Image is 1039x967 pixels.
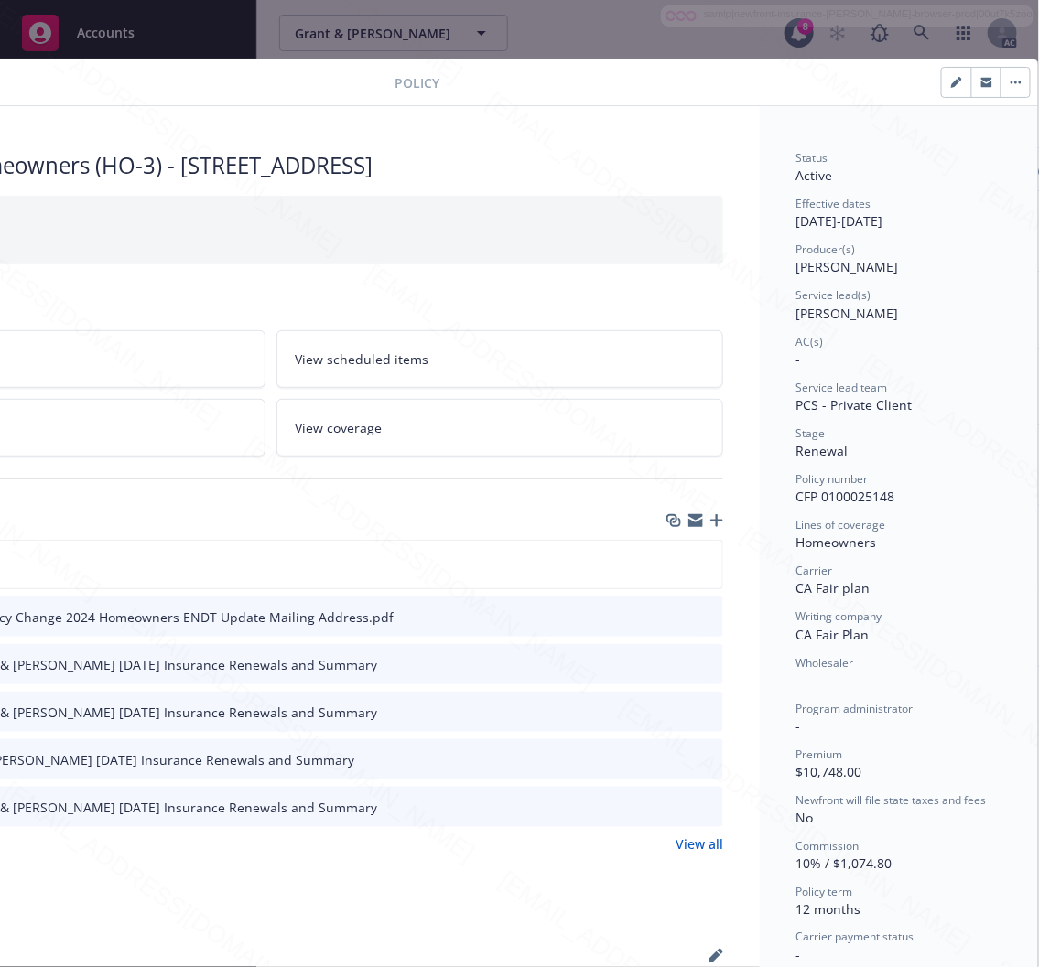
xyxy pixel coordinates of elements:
span: CFP 0100025148 [796,488,895,505]
button: download file [670,655,685,674]
span: Producer(s) [796,242,856,257]
span: No [796,809,814,826]
span: AC(s) [796,334,824,349]
button: preview file [699,607,716,627]
span: Effective dates [796,196,871,211]
span: 10% / $1,074.80 [796,854,893,872]
span: Writing company [796,608,882,624]
span: Wholesaler [796,655,854,671]
div: [DATE] - [DATE] [796,196,1001,231]
button: preview file [699,798,716,817]
span: Service lead team [796,380,888,395]
span: View scheduled items [296,349,429,369]
span: Policy number [796,471,869,487]
span: - [796,717,801,735]
button: download file [670,607,685,627]
span: Carrier payment status [796,929,915,945]
a: View coverage [276,399,724,457]
a: View scheduled items [276,330,724,388]
span: 12 months [796,900,861,918]
span: CA Fair Plan [796,626,870,643]
span: Commission [796,838,860,854]
span: Active [796,167,833,184]
div: Homeowners [796,532,1001,552]
span: CA Fair plan [796,579,871,596]
span: Program administrator [796,701,914,716]
span: Newfront will file state taxes and fees [796,792,987,808]
button: preview file [699,703,716,722]
span: Service lead(s) [796,287,871,303]
span: View coverage [296,418,383,437]
button: download file [670,703,685,722]
span: Carrier [796,563,833,578]
a: View all [676,834,723,854]
span: $10,748.00 [796,763,862,780]
span: [PERSON_NAME] [796,305,899,322]
span: Premium [796,747,843,762]
span: [PERSON_NAME] [796,258,899,275]
span: Policy term [796,884,853,899]
span: Lines of coverage [796,517,886,532]
button: preview file [699,750,716,769]
span: - [796,672,801,689]
span: Stage [796,425,826,441]
span: - [796,947,801,964]
span: Renewal [796,442,849,459]
button: download file [670,798,685,817]
button: preview file [699,655,716,674]
button: download file [670,750,685,769]
span: Policy [395,73,439,92]
span: - [796,350,801,368]
span: Status [796,150,828,166]
span: PCS - Private Client [796,396,913,414]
